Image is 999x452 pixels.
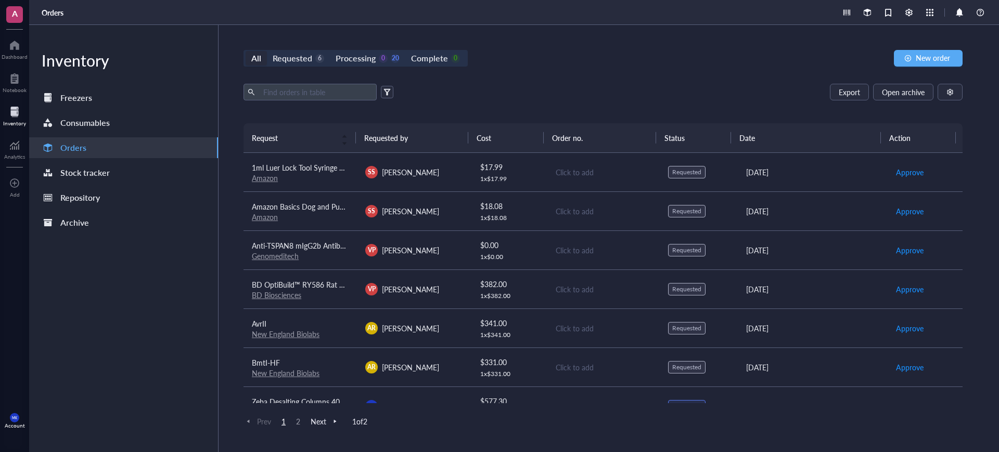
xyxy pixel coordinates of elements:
span: Approve [896,283,924,295]
button: Approve [895,242,924,259]
div: $ 341.00 [480,317,539,329]
button: Export [830,84,869,100]
div: segmented control [244,50,468,67]
span: Export [839,88,860,96]
div: Archive [60,215,89,230]
a: Amazon [252,173,278,183]
div: [DATE] [746,361,879,373]
span: [PERSON_NAME] [382,245,439,255]
div: [DATE] [746,401,879,412]
div: Click to add [556,283,651,295]
div: 20 [391,54,400,63]
div: Consumables [60,115,110,130]
span: 1ml Luer Lock Tool Syringe with 27G Needle - Diameter 0.4mm/0.015Inch-Long 13mm/0.5Inch (100) [252,162,577,173]
span: SS [368,167,375,177]
div: All [251,51,261,66]
div: [DATE] [746,244,879,256]
div: $ 17.99 [480,161,539,173]
span: 1 [277,417,290,426]
a: New England Biolabs [252,329,319,339]
span: VP [368,285,376,294]
div: Ordered [675,402,698,410]
div: 0 [451,54,460,63]
div: Freezers [60,91,92,105]
span: Receive [896,401,920,412]
button: New order [894,50,963,67]
a: Dashboard [2,37,28,60]
span: Prev [244,417,271,426]
div: Requested [672,363,701,371]
div: Repository [60,190,100,205]
td: 14648443 [546,386,660,425]
div: 1 x $ 382.00 [480,292,539,300]
span: Next [311,417,340,426]
div: $ 0.00 [480,239,539,251]
span: Approve [896,166,924,178]
a: Genomeditech [252,251,299,261]
span: New order [916,54,950,62]
span: A [12,7,18,20]
div: $ 331.00 [480,356,539,368]
button: Approve [895,359,924,376]
div: Add [10,191,20,198]
a: Notebook [3,70,27,93]
span: [PERSON_NAME] [382,206,439,216]
div: Orders [60,140,86,155]
div: Analytics [4,153,25,160]
span: [PERSON_NAME] [382,362,439,372]
div: Requested [672,285,701,293]
td: Click to add [546,230,660,269]
a: Amazon [252,212,278,222]
th: Order no. [544,123,656,152]
span: Request [252,132,335,144]
a: Orders [29,137,218,158]
div: 1 x $ 341.00 [480,331,539,339]
div: Click to add [556,166,651,178]
a: Archive [29,212,218,233]
span: BmtI-HF [252,357,280,368]
td: Click to add [546,308,660,347]
div: $ 382.00 [480,278,539,290]
th: Status [656,123,731,152]
div: 1 x $ 18.08 [480,214,539,222]
div: 1 x $ 17.99 [480,175,539,183]
span: BD OptiBuild™ RY586 Rat Anti-Mouse TSPAN8 [252,279,405,290]
span: SS [368,206,375,216]
div: 6 [315,54,324,63]
span: [PERSON_NAME] [382,284,439,294]
div: Click to add [556,244,651,256]
span: 1 of 2 [352,417,367,426]
span: AR [367,363,376,372]
span: Approve [896,361,924,373]
div: Dashboard [2,54,28,60]
input: Find orders in table [259,84,373,100]
div: Requested [273,51,312,66]
div: Complete [411,51,447,66]
span: AvrII [252,318,266,329]
span: Amazon Basics Dog and Puppy Pee Pads, 5-Layer Leak-Proof Super Absorbent, Quick-Dry Surface, Pott... [252,201,756,212]
div: Notebook [3,87,27,93]
div: Inventory [3,120,26,126]
div: 14648443 [556,401,651,412]
div: 1 x $ 0.00 [480,253,539,261]
th: Request [244,123,356,152]
span: Approve [896,322,924,334]
div: Requested [672,207,701,215]
a: Stock tracker [29,162,218,183]
div: [DATE] [746,205,879,217]
div: Requested [672,168,701,176]
button: Approve [895,164,924,180]
span: [PERSON_NAME] [382,323,439,333]
div: Processing [336,51,376,66]
div: Stock tracker [60,165,110,180]
div: Click to add [556,361,651,373]
span: JC [368,402,375,411]
a: Orders [42,8,66,17]
div: Click to add [556,322,651,334]
span: [PERSON_NAME] [382,401,439,411]
span: Zeba Desalting Columns 40K MWCO 10 mL [252,396,394,407]
div: [DATE] [746,166,879,178]
div: Inventory [29,50,218,71]
a: Inventory [3,104,26,126]
th: Requested by [356,123,468,152]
